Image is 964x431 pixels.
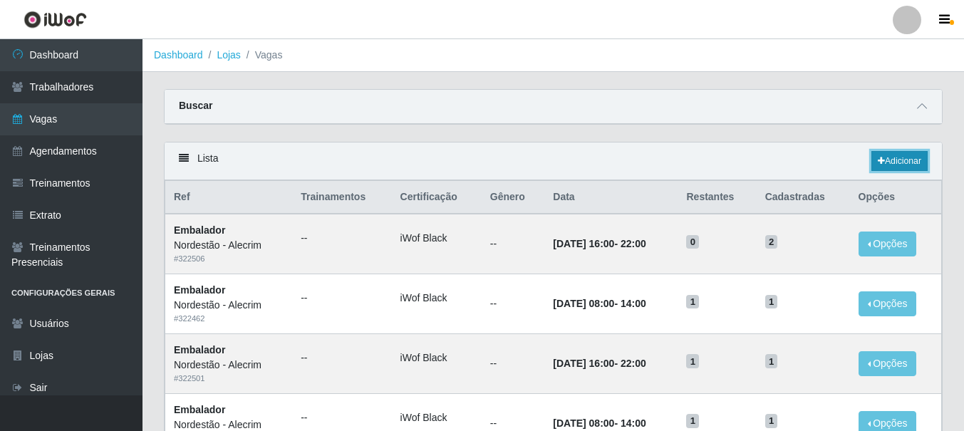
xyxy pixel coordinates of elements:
[400,350,473,365] li: iWof Black
[174,224,225,236] strong: Embalador
[871,151,928,171] a: Adicionar
[678,181,756,214] th: Restantes
[482,214,544,274] td: --
[553,358,646,369] strong: -
[544,181,678,214] th: Data
[400,291,473,306] li: iWof Black
[301,231,383,246] ul: --
[553,298,646,309] strong: -
[174,358,284,373] div: Nordestão - Alecrim
[686,414,699,428] span: 1
[621,238,646,249] time: 22:00
[174,238,284,253] div: Nordestão - Alecrim
[553,358,614,369] time: [DATE] 16:00
[859,351,917,376] button: Opções
[553,238,614,249] time: [DATE] 16:00
[174,313,284,325] div: # 322462
[765,295,778,309] span: 1
[400,410,473,425] li: iWof Black
[301,291,383,306] ul: --
[686,235,699,249] span: 0
[482,181,544,214] th: Gênero
[179,100,212,111] strong: Buscar
[400,231,473,246] li: iWof Black
[850,181,942,214] th: Opções
[686,295,699,309] span: 1
[174,404,225,415] strong: Embalador
[621,298,646,309] time: 14:00
[174,253,284,265] div: # 322506
[859,232,917,256] button: Opções
[301,350,383,365] ul: --
[553,417,614,429] time: [DATE] 08:00
[765,354,778,368] span: 1
[241,48,283,63] li: Vagas
[174,284,225,296] strong: Embalador
[859,291,917,316] button: Opções
[154,49,203,61] a: Dashboard
[174,298,284,313] div: Nordestão - Alecrim
[392,181,482,214] th: Certificação
[553,238,646,249] strong: -
[686,354,699,368] span: 1
[757,181,850,214] th: Cadastradas
[553,298,614,309] time: [DATE] 08:00
[621,417,646,429] time: 14:00
[165,181,293,214] th: Ref
[174,373,284,385] div: # 322501
[292,181,391,214] th: Trainamentos
[482,274,544,334] td: --
[165,142,942,180] div: Lista
[301,410,383,425] ul: --
[621,358,646,369] time: 22:00
[765,414,778,428] span: 1
[24,11,87,28] img: CoreUI Logo
[553,417,646,429] strong: -
[765,235,778,249] span: 2
[142,39,964,72] nav: breadcrumb
[217,49,240,61] a: Lojas
[482,333,544,393] td: --
[174,344,225,355] strong: Embalador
